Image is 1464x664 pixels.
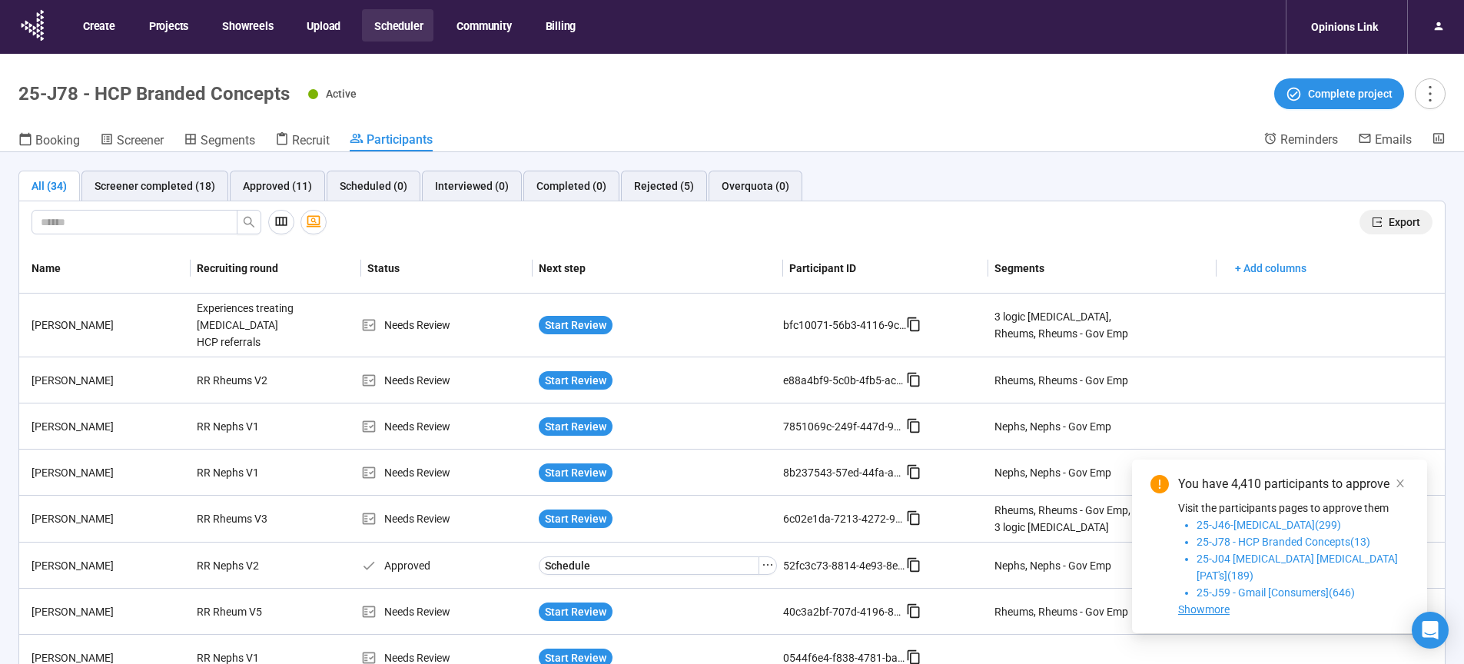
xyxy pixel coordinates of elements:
[539,603,612,621] button: Start Review
[762,559,774,571] span: ellipsis
[783,510,906,527] div: 6c02e1da-7213-4272-9817-16266c373fb1
[536,178,606,194] div: Completed (0)
[994,557,1111,574] div: Nephs, Nephs - Gov Emp
[539,371,612,390] button: Start Review
[783,317,906,334] div: bfc10071-56b3-4116-9c5a-1fc4a79e265c
[1419,83,1440,104] span: more
[71,9,126,41] button: Create
[191,244,362,294] th: Recruiting round
[1223,256,1319,281] button: + Add columns
[292,133,330,148] span: Recruit
[545,418,606,435] span: Start Review
[25,557,191,574] div: [PERSON_NAME]
[1395,478,1406,489] span: close
[361,557,533,574] div: Approved
[350,131,433,151] a: Participants
[18,83,290,105] h1: 25-J78 - HCP Branded Concepts
[19,244,191,294] th: Name
[533,244,783,294] th: Next step
[1197,586,1355,599] span: 25-J59 - Gmail [Consumers](646)
[362,9,433,41] button: Scheduler
[191,551,306,580] div: RR Nephs V2
[994,418,1111,435] div: Nephs, Nephs - Gov Emp
[191,412,306,441] div: RR Nephs V1
[32,178,67,194] div: All (34)
[326,88,357,100] span: Active
[1197,519,1341,531] span: 25-J46-[MEDICAL_DATA](299)
[988,244,1217,294] th: Segments
[783,244,988,294] th: Participant ID
[25,317,191,334] div: [PERSON_NAME]
[361,418,533,435] div: Needs Review
[545,317,606,334] span: Start Review
[1178,500,1409,516] p: Visit the participants pages to approve them
[994,502,1136,536] div: Rheums, Rheums - Gov Emp, 3 logic [MEDICAL_DATA]
[783,464,906,481] div: 8b237543-57ed-44fa-a9e9-4adf7e245643
[435,178,509,194] div: Interviewed (0)
[1280,132,1338,147] span: Reminders
[1235,260,1306,277] span: + Add columns
[722,178,789,194] div: Overquota (0)
[35,133,80,148] span: Booking
[545,464,606,481] span: Start Review
[539,510,612,528] button: Start Review
[191,504,306,533] div: RR Rheums V3
[191,597,306,626] div: RR Rheum V5
[545,510,606,527] span: Start Review
[545,372,606,389] span: Start Review
[25,464,191,481] div: [PERSON_NAME]
[275,131,330,151] a: Recruit
[1372,217,1383,227] span: export
[783,418,906,435] div: 7851069c-249f-447d-99f5-6ce4d30c2de1
[994,464,1111,481] div: Nephs, Nephs - Gov Emp
[1412,612,1449,649] div: Open Intercom Messenger
[1308,85,1393,102] span: Complete project
[994,603,1128,620] div: Rheums, Rheums - Gov Emp
[783,603,906,620] div: 40c3a2bf-707d-4196-86fb-2c031ad0baf4
[545,603,606,620] span: Start Review
[210,9,284,41] button: Showreels
[1375,132,1412,147] span: Emails
[25,510,191,527] div: [PERSON_NAME]
[444,9,522,41] button: Community
[340,178,407,194] div: Scheduled (0)
[361,244,533,294] th: Status
[191,458,306,487] div: RR Nephs V1
[361,464,533,481] div: Needs Review
[1302,12,1387,41] div: Opinions Link
[1358,131,1412,150] a: Emails
[994,308,1136,342] div: 3 logic [MEDICAL_DATA], Rheums, Rheums - Gov Emp
[243,178,312,194] div: Approved (11)
[533,9,587,41] button: Billing
[191,294,306,357] div: Experiences treating [MEDICAL_DATA] HCP referrals
[1359,210,1432,234] button: exportExport
[201,133,255,148] span: Segments
[117,133,164,148] span: Screener
[25,418,191,435] div: [PERSON_NAME]
[634,178,694,194] div: Rejected (5)
[1415,78,1446,109] button: more
[361,372,533,389] div: Needs Review
[759,556,777,575] button: ellipsis
[361,510,533,527] div: Needs Review
[361,603,533,620] div: Needs Review
[783,557,906,574] div: 52fc3c73-8814-4e93-8e5b-e8035611d12d
[994,372,1128,389] div: Rheums, Rheums - Gov Emp
[95,178,215,194] div: Screener completed (18)
[18,131,80,151] a: Booking
[1197,553,1398,582] span: 25-J04 [MEDICAL_DATA] [MEDICAL_DATA] [PAT's](189)
[1150,475,1169,493] span: exclamation-circle
[539,316,612,334] button: Start Review
[367,132,433,147] span: Participants
[237,210,261,234] button: search
[539,417,612,436] button: Start Review
[783,372,906,389] div: e88a4bf9-5c0b-4fb5-acf4-bffefd19c5ed
[184,131,255,151] a: Segments
[1178,475,1409,493] div: You have 4,410 participants to approve
[25,603,191,620] div: [PERSON_NAME]
[1178,603,1230,616] span: Showmore
[539,463,612,482] button: Start Review
[1389,214,1420,231] span: Export
[191,366,306,395] div: RR Rheums V2
[539,556,759,575] button: Schedule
